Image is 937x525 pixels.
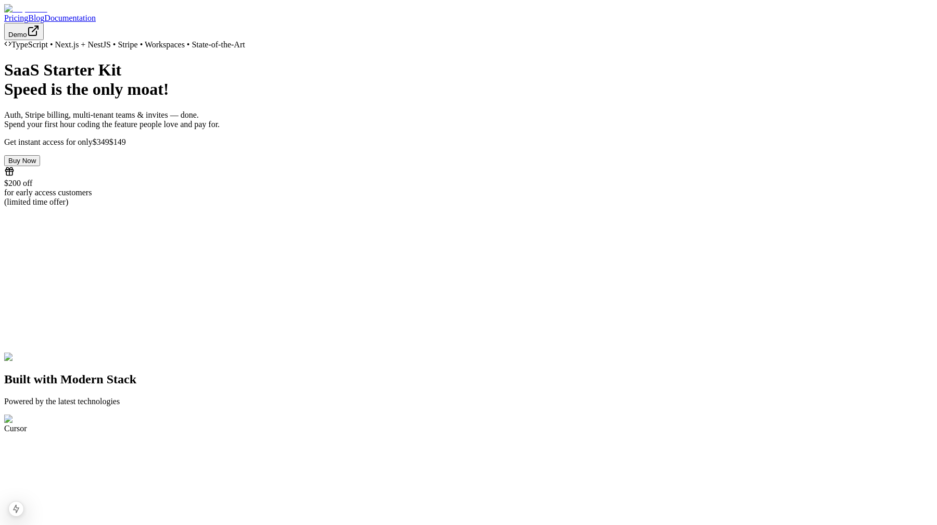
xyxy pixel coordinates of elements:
[4,60,121,79] span: SaaS Starter Kit
[4,397,933,406] p: Powered by the latest technologies
[4,179,933,188] div: $200 off
[4,372,933,386] h2: Built with Modern Stack
[4,137,933,147] p: Get instant access for only $149
[4,80,169,98] span: Speed is the only moat!
[4,40,933,49] div: TypeScript • Next.js + NestJS • Stripe • Workspaces • State-of-the-Art
[4,23,44,40] button: Demo
[4,353,86,362] img: Dashboard screenshot
[4,30,44,39] a: Demo
[4,110,933,129] p: Auth, Stripe billing, multi-tenant teams & invites — done. Spend your first hour coding the featu...
[4,424,27,433] span: Cursor
[4,4,47,14] img: Dopamine
[93,137,109,146] span: $349
[44,14,96,22] a: Documentation
[4,155,40,166] button: Buy Now
[28,14,44,22] a: Blog
[4,188,933,197] div: for early access customers
[4,415,55,424] img: Cursor Logo
[4,14,28,22] a: Pricing
[4,4,933,14] a: Dopamine
[4,197,933,207] div: (limited time offer)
